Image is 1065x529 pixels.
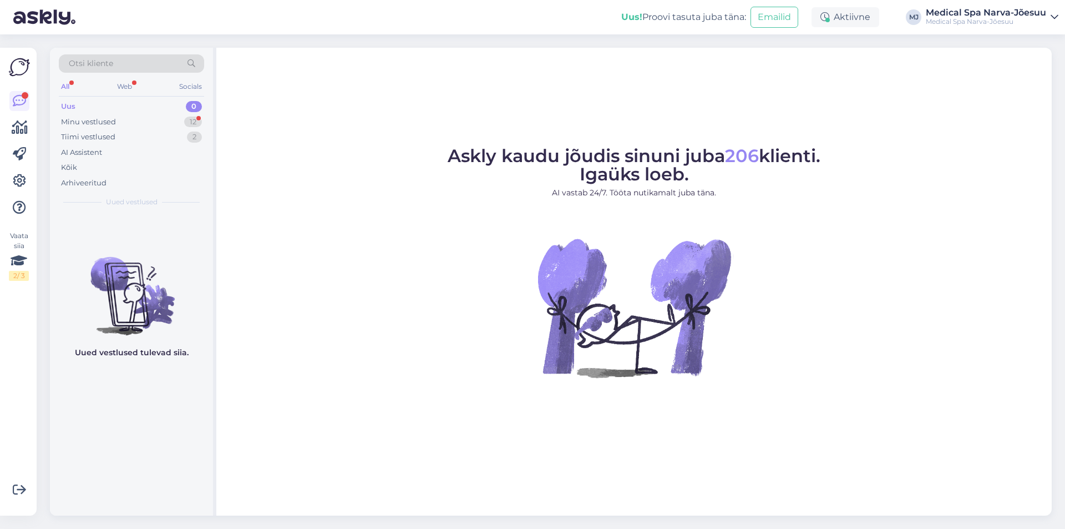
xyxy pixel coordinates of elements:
div: Proovi tasuta juba täna: [621,11,746,24]
img: No Chat active [534,208,734,407]
div: Vaata siia [9,231,29,281]
img: No chats [50,237,213,337]
img: Askly Logo [9,57,30,78]
div: Kõik [61,162,77,173]
div: All [59,79,72,94]
span: Uued vestlused [106,197,158,207]
div: Medical Spa Narva-Jõesuu [926,8,1046,17]
div: Minu vestlused [61,117,116,128]
div: 12 [184,117,202,128]
div: 0 [186,101,202,112]
a: Medical Spa Narva-JõesuuMedical Spa Narva-Jõesuu [926,8,1058,26]
div: Socials [177,79,204,94]
div: Tiimi vestlused [61,132,115,143]
button: Emailid [750,7,798,28]
div: Aktiivne [812,7,879,27]
div: AI Assistent [61,147,102,158]
b: Uus! [621,12,642,22]
div: 2 [187,132,202,143]
span: Askly kaudu jõudis sinuni juba klienti. Igaüks loeb. [448,145,820,185]
div: Web [115,79,134,94]
span: Otsi kliente [69,58,113,69]
div: 2 / 3 [9,271,29,281]
span: 206 [725,145,759,167]
p: Uued vestlused tulevad siia. [75,347,189,359]
div: MJ [906,9,921,25]
p: AI vastab 24/7. Tööta nutikamalt juba täna. [448,187,820,199]
div: Uus [61,101,75,112]
div: Arhiveeritud [61,178,106,189]
div: Medical Spa Narva-Jõesuu [926,17,1046,26]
